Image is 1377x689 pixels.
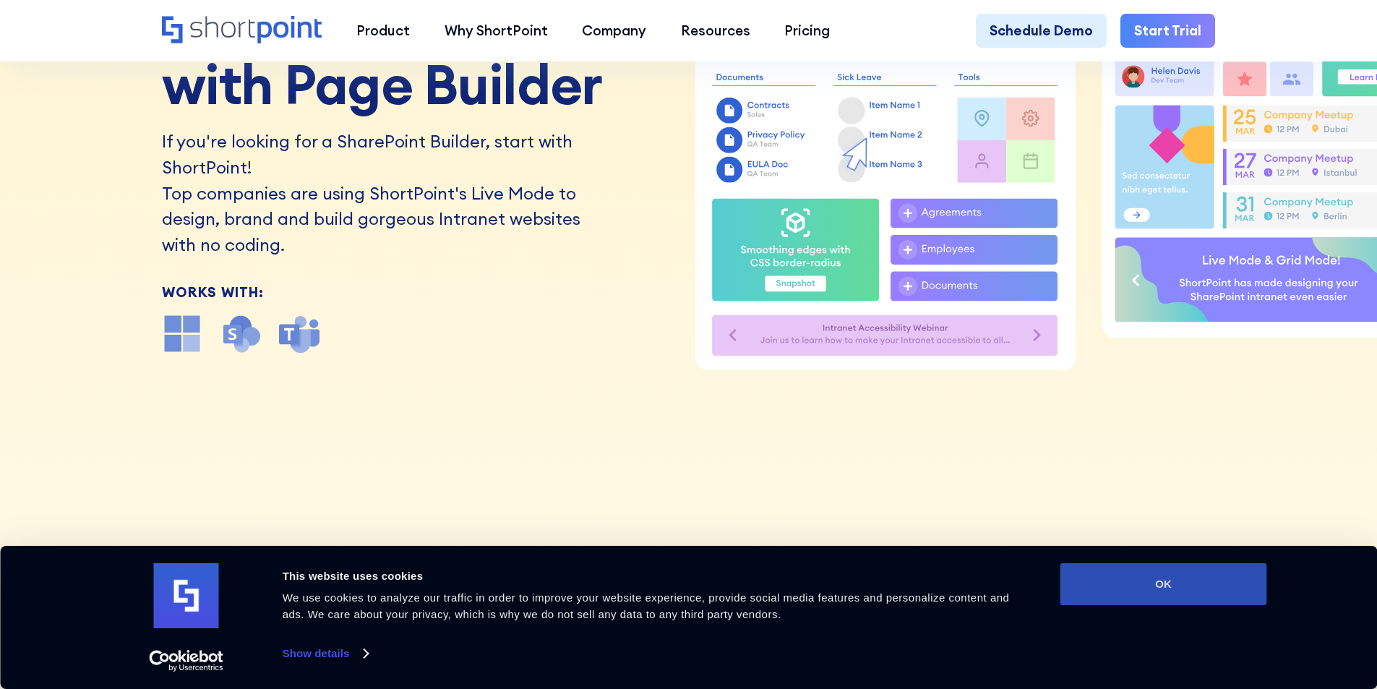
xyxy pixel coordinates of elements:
img: logo [154,563,219,628]
a: Why ShortPoint [427,14,565,48]
div: This website uses cookies [283,568,1028,585]
a: Usercentrics Cookiebot - opens in a new window [123,650,249,672]
a: Pricing [768,14,848,48]
div: Resources [681,20,750,41]
a: Start Trial [1120,14,1215,48]
img: microsoft office icon [162,313,203,354]
h2: If you're looking for a SharePoint Builder, start with ShortPoint! [162,129,589,180]
a: Show details [283,643,368,664]
div: Works With: [162,286,678,299]
a: Schedule Demo [976,14,1107,48]
a: Home [162,16,322,46]
div: Why ShortPoint [445,20,548,41]
a: Company [565,14,664,48]
img: SharePoint icon [220,313,262,354]
p: Top companies are using ShortPoint's Live Mode to design, brand and build gorgeous Intranet websi... [162,181,589,258]
a: Resources [664,14,768,48]
div: Pricing [784,20,830,41]
div: Product [356,20,410,41]
span: We use cookies to analyze our traffic in order to improve your website experience, provide social... [283,591,1010,620]
button: OK [1060,563,1267,605]
a: Product [339,14,427,48]
img: microsoft teams icon [279,313,320,354]
div: Company [582,20,646,41]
